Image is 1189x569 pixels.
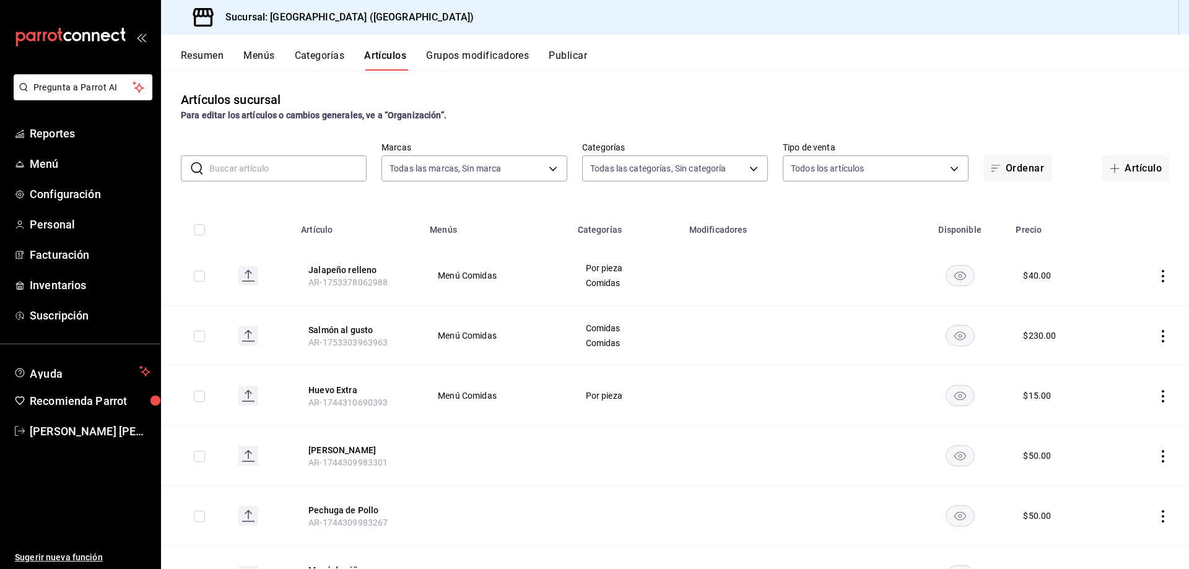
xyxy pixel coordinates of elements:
[30,307,150,324] span: Suscripción
[582,143,768,152] label: Categorías
[30,423,150,440] span: [PERSON_NAME] [PERSON_NAME]
[791,162,865,175] span: Todos los artículos
[570,206,682,246] th: Categorías
[209,156,367,181] input: Buscar artículo
[308,518,388,528] span: AR-1744309983267
[181,50,224,71] button: Resumen
[422,206,570,246] th: Menús
[308,337,388,347] span: AR-1753303963963
[1023,389,1051,402] div: $ 15.00
[1157,390,1169,402] button: actions
[438,391,554,400] span: Menú Comidas
[946,385,975,406] button: availability-product
[1157,450,1169,463] button: actions
[390,162,502,175] span: Todas las marcas, Sin marca
[30,246,150,263] span: Facturación
[549,50,587,71] button: Publicar
[30,125,150,142] span: Reportes
[30,186,150,202] span: Configuración
[1157,510,1169,523] button: actions
[946,445,975,466] button: availability-product
[308,444,407,456] button: edit-product-location
[1023,269,1051,282] div: $ 40.00
[1008,206,1111,246] th: Precio
[586,391,666,400] span: Por pieza
[15,551,150,564] span: Sugerir nueva función
[30,364,134,379] span: Ayuda
[295,50,345,71] button: Categorías
[586,264,666,272] span: Por pieza
[438,271,554,280] span: Menú Comidas
[181,90,281,109] div: Artículos sucursal
[1023,450,1051,462] div: $ 50.00
[946,325,975,346] button: availability-product
[586,339,666,347] span: Comidas
[243,50,274,71] button: Menús
[308,384,407,396] button: edit-product-location
[946,265,975,286] button: availability-product
[181,50,1189,71] div: navigation tabs
[308,504,407,516] button: edit-product-location
[586,324,666,332] span: Comidas
[30,277,150,293] span: Inventarios
[381,143,567,152] label: Marcas
[308,264,407,276] button: edit-product-location
[364,50,406,71] button: Artículos
[308,397,388,407] span: AR-1744310690393
[983,155,1052,181] button: Ordenar
[426,50,529,71] button: Grupos modificadores
[1023,510,1051,522] div: $ 50.00
[30,216,150,233] span: Personal
[1157,330,1169,342] button: actions
[14,74,152,100] button: Pregunta a Parrot AI
[30,155,150,172] span: Menú
[308,277,388,287] span: AR-1753378062988
[308,324,407,336] button: edit-product-location
[912,206,1008,246] th: Disponible
[308,458,388,467] span: AR-1744309983301
[33,81,133,94] span: Pregunta a Parrot AI
[1157,270,1169,282] button: actions
[30,393,150,409] span: Recomienda Parrot
[590,162,726,175] span: Todas las categorías, Sin categoría
[946,505,975,526] button: availability-product
[9,90,152,103] a: Pregunta a Parrot AI
[586,279,666,287] span: Comidas
[1102,155,1169,181] button: Artículo
[438,331,554,340] span: Menú Comidas
[682,206,912,246] th: Modificadores
[136,32,146,42] button: open_drawer_menu
[1023,329,1056,342] div: $ 230.00
[181,110,446,120] strong: Para editar los artículos o cambios generales, ve a “Organización”.
[294,206,422,246] th: Artículo
[783,143,969,152] label: Tipo de venta
[216,10,474,25] h3: Sucursal: [GEOGRAPHIC_DATA] ([GEOGRAPHIC_DATA])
